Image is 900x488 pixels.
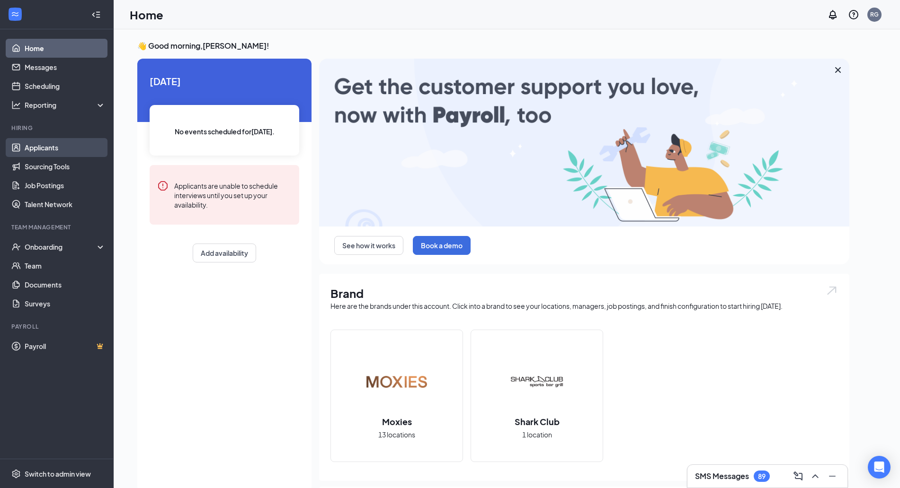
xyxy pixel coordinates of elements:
[25,275,106,294] a: Documents
[825,469,840,484] button: Minimize
[832,64,844,76] svg: Cross
[91,10,101,19] svg: Collapse
[810,471,821,482] svg: ChevronUp
[870,10,879,18] div: RG
[330,285,838,301] h1: Brand
[808,469,823,484] button: ChevronUp
[25,39,106,58] a: Home
[505,416,569,427] h2: Shark Club
[11,100,21,110] svg: Analysis
[319,59,849,227] img: payroll-large.gif
[826,285,838,296] img: open.6027fd2a22e1237b5b06.svg
[334,236,403,255] button: See how it works
[507,351,567,412] img: Shark Club
[25,337,106,356] a: PayrollCrown
[793,471,804,482] svg: ComposeMessage
[373,416,421,427] h2: Moxies
[378,429,415,440] span: 13 locations
[827,471,838,482] svg: Minimize
[25,157,106,176] a: Sourcing Tools
[25,294,106,313] a: Surveys
[827,9,838,20] svg: Notifications
[193,244,256,262] button: Add availability
[25,242,98,252] div: Onboarding
[25,256,106,275] a: Team
[11,322,104,331] div: Payroll
[150,74,299,88] span: [DATE]
[791,469,806,484] button: ComposeMessage
[25,100,106,110] div: Reporting
[25,469,91,479] div: Switch to admin view
[11,469,21,479] svg: Settings
[868,456,891,479] div: Open Intercom Messenger
[695,471,749,481] h3: SMS Messages
[366,351,427,412] img: Moxies
[11,223,104,231] div: Team Management
[25,138,106,157] a: Applicants
[330,301,838,311] div: Here are the brands under this account. Click into a brand to see your locations, managers, job p...
[758,472,766,480] div: 89
[10,9,20,19] svg: WorkstreamLogo
[137,41,849,51] h3: 👋 Good morning, [PERSON_NAME] !
[848,9,859,20] svg: QuestionInfo
[25,195,106,214] a: Talent Network
[174,180,292,209] div: Applicants are unable to schedule interviews until you set up your availability.
[175,126,275,137] span: No events scheduled for [DATE] .
[522,429,552,440] span: 1 location
[25,58,106,77] a: Messages
[413,236,471,255] button: Book a demo
[157,180,169,192] svg: Error
[11,242,21,252] svg: UserCheck
[130,7,163,23] h1: Home
[11,124,104,132] div: Hiring
[25,176,106,195] a: Job Postings
[25,77,106,96] a: Scheduling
